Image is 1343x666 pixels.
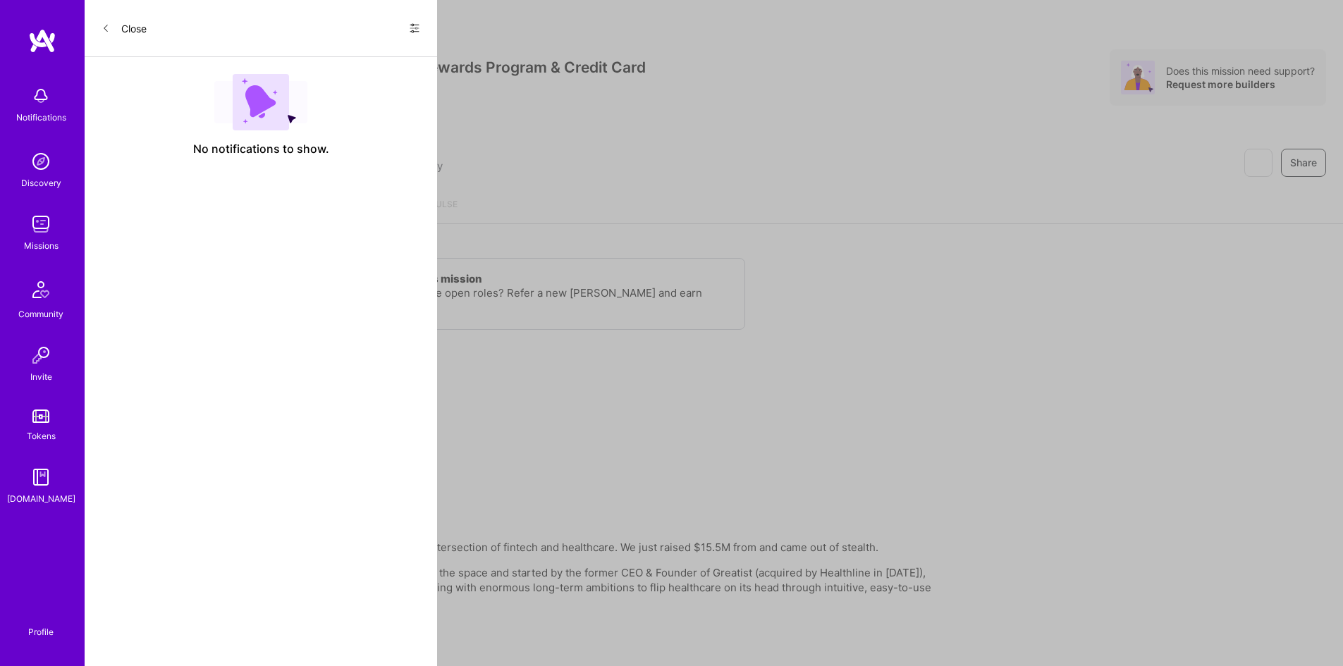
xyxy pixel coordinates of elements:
img: guide book [27,463,55,491]
span: No notifications to show. [193,142,329,156]
div: Invite [30,369,52,384]
img: logo [28,28,56,54]
img: discovery [27,147,55,175]
img: Community [24,273,58,307]
div: Discovery [21,175,61,190]
div: Missions [24,238,59,253]
img: empty [214,74,307,130]
div: Community [18,307,63,321]
img: Invite [27,341,55,369]
div: Notifications [16,110,66,125]
img: bell [27,82,55,110]
img: tokens [32,409,49,423]
button: Close [102,17,147,39]
div: Tokens [27,428,56,443]
a: Profile [23,610,59,638]
div: Profile [28,624,54,638]
div: [DOMAIN_NAME] [7,491,75,506]
img: teamwork [27,210,55,238]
